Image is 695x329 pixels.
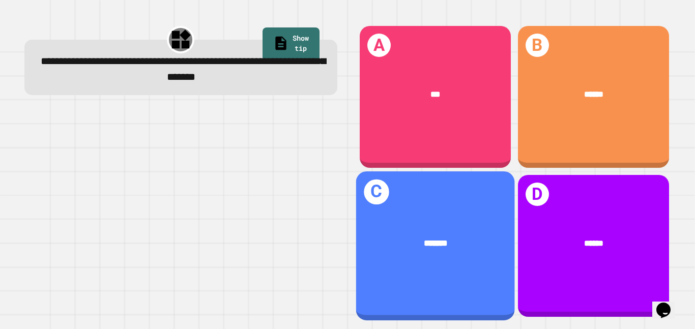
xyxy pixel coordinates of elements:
a: Show tip [263,27,320,62]
iframe: chat widget [652,288,685,319]
h1: B [526,34,549,57]
h1: A [367,34,391,57]
h1: C [364,180,389,204]
h1: D [526,183,549,206]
